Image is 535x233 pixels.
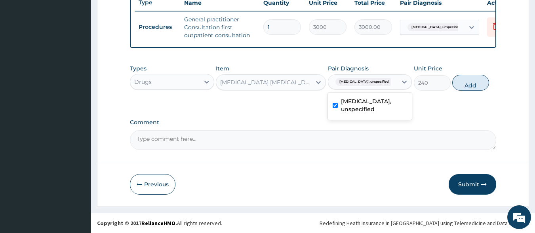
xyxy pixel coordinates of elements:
label: [MEDICAL_DATA], unspecified [341,97,407,113]
footer: All rights reserved. [91,213,535,233]
div: Minimize live chat window [130,4,149,23]
label: Types [130,65,147,72]
span: [MEDICAL_DATA], unspecified [407,23,465,31]
label: Unit Price [414,64,442,72]
img: d_794563401_company_1708531726252_794563401 [15,40,32,59]
label: Pair Diagnosis [328,64,369,72]
div: Chat with us now [41,44,133,55]
textarea: Type your message and hit 'Enter' [4,152,151,180]
a: RelianceHMO [141,220,175,227]
span: [MEDICAL_DATA], unspecified [335,78,393,86]
span: We're online! [46,68,109,148]
div: [MEDICAL_DATA] [MEDICAL_DATA] Inj [220,78,312,86]
button: Previous [130,174,175,195]
div: Redefining Heath Insurance in [GEOGRAPHIC_DATA] using Telemedicine and Data Science! [320,219,529,227]
label: Item [216,64,229,72]
div: Drugs [134,78,152,86]
button: Add [452,75,489,91]
label: Comment [130,119,497,126]
td: General practitioner Consultation first outpatient consultation [180,11,259,43]
strong: Copyright © 2017 . [97,220,177,227]
button: Submit [449,174,496,195]
td: Procedures [135,20,180,34]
